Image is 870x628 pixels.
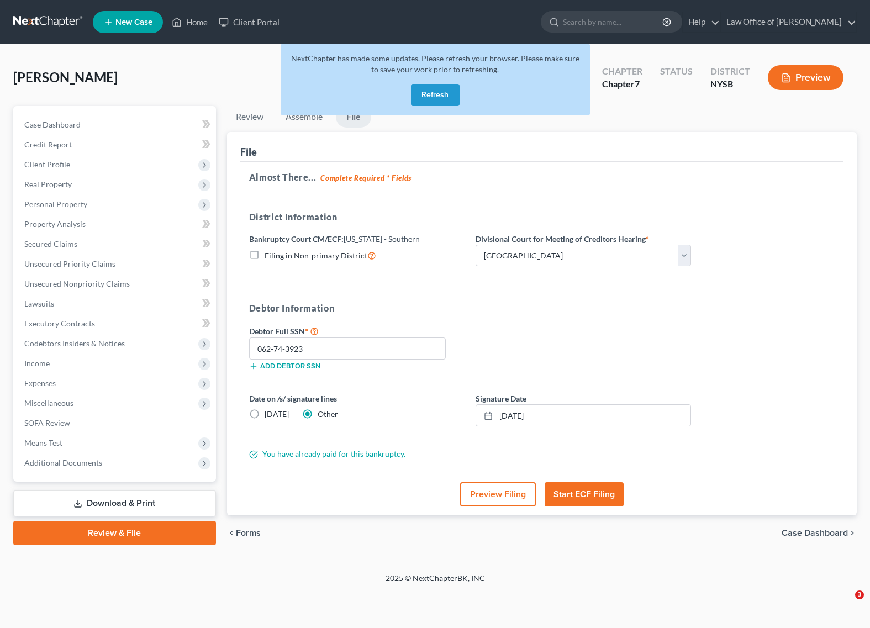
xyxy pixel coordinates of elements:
span: Miscellaneous [24,398,73,408]
label: Bankruptcy Court CM/ECF: [249,233,420,245]
a: Review & File [13,521,216,545]
span: Lawsuits [24,299,54,308]
button: Preview [768,65,843,90]
button: Start ECF Filing [545,482,624,506]
span: SOFA Review [24,418,70,428]
a: Case Dashboard chevron_right [782,529,857,537]
span: New Case [115,18,152,27]
span: Means Test [24,438,62,447]
span: Real Property [24,180,72,189]
a: Executory Contracts [15,314,216,334]
button: Preview Filing [460,482,536,506]
i: chevron_right [848,529,857,537]
span: Additional Documents [24,458,102,467]
span: [US_STATE] - Southern [344,234,420,244]
div: NYSB [710,78,750,91]
a: Home [166,12,213,32]
span: Secured Claims [24,239,77,249]
span: Personal Property [24,199,87,209]
a: Review [227,106,272,128]
span: NextChapter has made some updates. Please refresh your browser. Please make sure to save your wor... [291,54,579,74]
button: chevron_left Forms [227,529,276,537]
span: Other [318,409,338,419]
div: Chapter [602,78,642,91]
h5: District Information [249,210,691,224]
a: Credit Report [15,135,216,155]
a: Download & Print [13,490,216,516]
strong: Complete Required * Fields [320,173,412,182]
span: Unsecured Priority Claims [24,259,115,268]
h5: Almost There... [249,171,835,184]
input: Search by name... [563,12,664,32]
a: [DATE] [476,405,690,426]
div: Chapter [602,65,642,78]
button: Refresh [411,84,460,106]
h5: Debtor Information [249,302,691,315]
a: Client Portal [213,12,285,32]
a: Law Office of [PERSON_NAME] [721,12,856,32]
span: Income [24,358,50,368]
span: Unsecured Nonpriority Claims [24,279,130,288]
a: SOFA Review [15,413,216,433]
span: Client Profile [24,160,70,169]
button: Add debtor SSN [249,362,320,371]
span: 7 [635,78,640,89]
span: Case Dashboard [24,120,81,129]
a: Unsecured Nonpriority Claims [15,274,216,294]
div: File [240,145,257,159]
span: Codebtors Insiders & Notices [24,339,125,348]
span: [PERSON_NAME] [13,69,118,85]
span: [DATE] [265,409,289,419]
div: District [710,65,750,78]
span: Executory Contracts [24,319,95,328]
iframe: Intercom live chat [832,590,859,617]
a: Case Dashboard [15,115,216,135]
span: Expenses [24,378,56,388]
label: Signature Date [476,393,526,404]
a: Unsecured Priority Claims [15,254,216,274]
span: Forms [236,529,261,537]
span: 3 [855,590,864,599]
input: XXX-XX-XXXX [249,337,446,360]
span: Filing in Non-primary District [265,251,367,260]
a: Property Analysis [15,214,216,234]
span: Credit Report [24,140,72,149]
div: Status [660,65,693,78]
a: Assemble [277,106,331,128]
a: Lawsuits [15,294,216,314]
label: Debtor Full SSN [244,324,470,337]
span: Case Dashboard [782,529,848,537]
a: Help [683,12,720,32]
label: Divisional Court for Meeting of Creditors Hearing [476,233,649,245]
div: 2025 © NextChapterBK, INC [120,573,750,593]
span: Property Analysis [24,219,86,229]
div: You have already paid for this bankruptcy. [244,448,697,460]
a: Secured Claims [15,234,216,254]
i: chevron_left [227,529,236,537]
label: Date on /s/ signature lines [249,393,465,404]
